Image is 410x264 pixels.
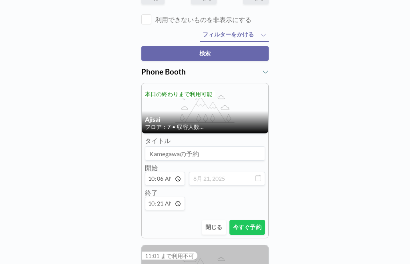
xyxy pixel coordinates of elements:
[145,91,212,97] span: 本日の終わりまで利用可能
[145,115,265,123] h4: Ajisai
[145,164,158,171] label: 開始
[145,147,265,160] input: Kamegawaの予約
[141,67,186,76] span: Phone Booth
[200,28,269,42] button: フィルターをかける
[202,220,226,235] button: 閉じる
[145,123,171,131] span: フロア：7
[145,252,194,259] span: 11:01 まで利用不可
[229,220,265,235] button: 今すぐ予約
[177,123,207,131] span: 収容人数：1
[145,189,158,196] label: 終了
[172,123,175,131] span: •
[145,137,171,145] label: タイトル
[203,31,254,38] span: フィルターをかける
[155,16,251,24] label: 利用できないものを非表示にする
[141,46,269,61] button: 検索
[199,50,211,57] span: 検索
